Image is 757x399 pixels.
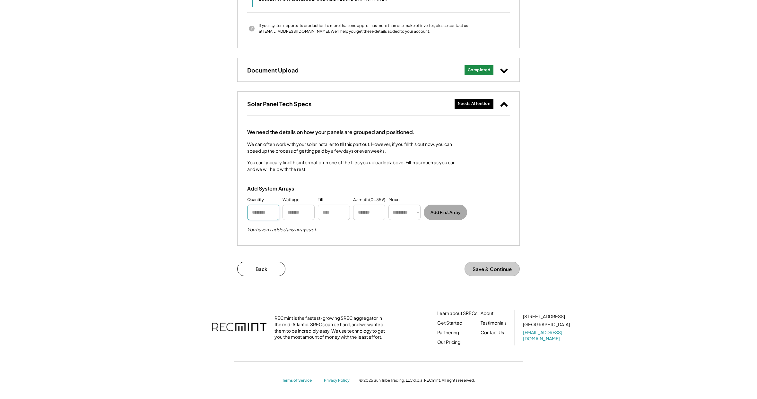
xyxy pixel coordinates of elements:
[437,329,459,336] a: Partnering
[212,316,266,339] img: recmint-logotype%403x.png
[318,197,324,203] div: Tilt
[437,339,460,345] a: Our Pricing
[247,197,264,203] div: Quantity
[247,185,311,192] div: Add System Arrays
[523,321,570,328] div: [GEOGRAPHIC_DATA]
[282,378,318,383] a: Terms of Service
[481,310,493,317] a: About
[259,23,469,34] div: If your system reports its production to more than one app, or has more than one make of inverter...
[468,67,491,73] div: Completed
[324,378,353,383] a: Privacy Policy
[523,313,565,320] div: [STREET_ADDRESS]
[237,262,285,276] button: Back
[247,141,456,154] div: We can often work with your solar installer to fill this part out. However, if you fill this out ...
[274,315,388,340] div: RECmint is the fastest-growing SREC aggregator in the mid-Atlantic. SRECs can be hard, and we wan...
[437,320,462,326] a: Get Started
[481,329,504,336] a: Contact Us
[388,197,401,203] div: Mount
[437,310,477,317] a: Learn about SRECs
[424,205,467,220] button: Add First Array
[481,320,507,326] a: Testimonials
[283,197,300,203] div: Wattage
[523,329,571,342] a: [EMAIL_ADDRESS][DOMAIN_NAME]
[247,226,317,232] div: You haven't added any arrays yet.
[359,378,475,383] div: © 2025 Sun Tribe Trading, LLC d.b.a. RECmint. All rights reserved.
[247,100,311,107] h3: Solar Panel Tech Specs
[353,197,385,203] div: Azimuth (0-359)
[458,101,491,106] div: Needs Attention
[247,159,456,173] div: You can typically find this information in one of the files you uploaded above. Fill in as much a...
[247,128,415,136] div: We need the details on how your panels are grouped and positioned.
[465,262,520,276] button: Save & Continue
[247,66,299,74] h3: Document Upload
